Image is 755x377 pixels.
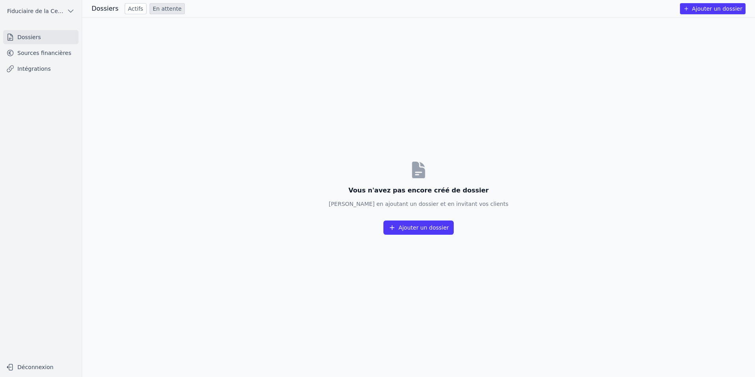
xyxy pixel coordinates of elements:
p: [PERSON_NAME] en ajoutant un dossier et en invitant vos clients [329,200,508,208]
span: Fiduciaire de la Cense & Associés [7,7,64,15]
a: Intégrations [3,62,79,76]
a: Dossiers [3,30,79,44]
button: Déconnexion [3,361,79,373]
button: Ajouter un dossier [383,221,454,235]
a: Actifs [125,3,146,14]
a: Sources financières [3,46,79,60]
button: Ajouter un dossier [680,3,746,14]
a: En attente [150,3,185,14]
h3: Dossiers [92,4,118,13]
button: Fiduciaire de la Cense & Associés [3,5,79,17]
h3: Vous n'avez pas encore créé de dossier [329,186,508,195]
